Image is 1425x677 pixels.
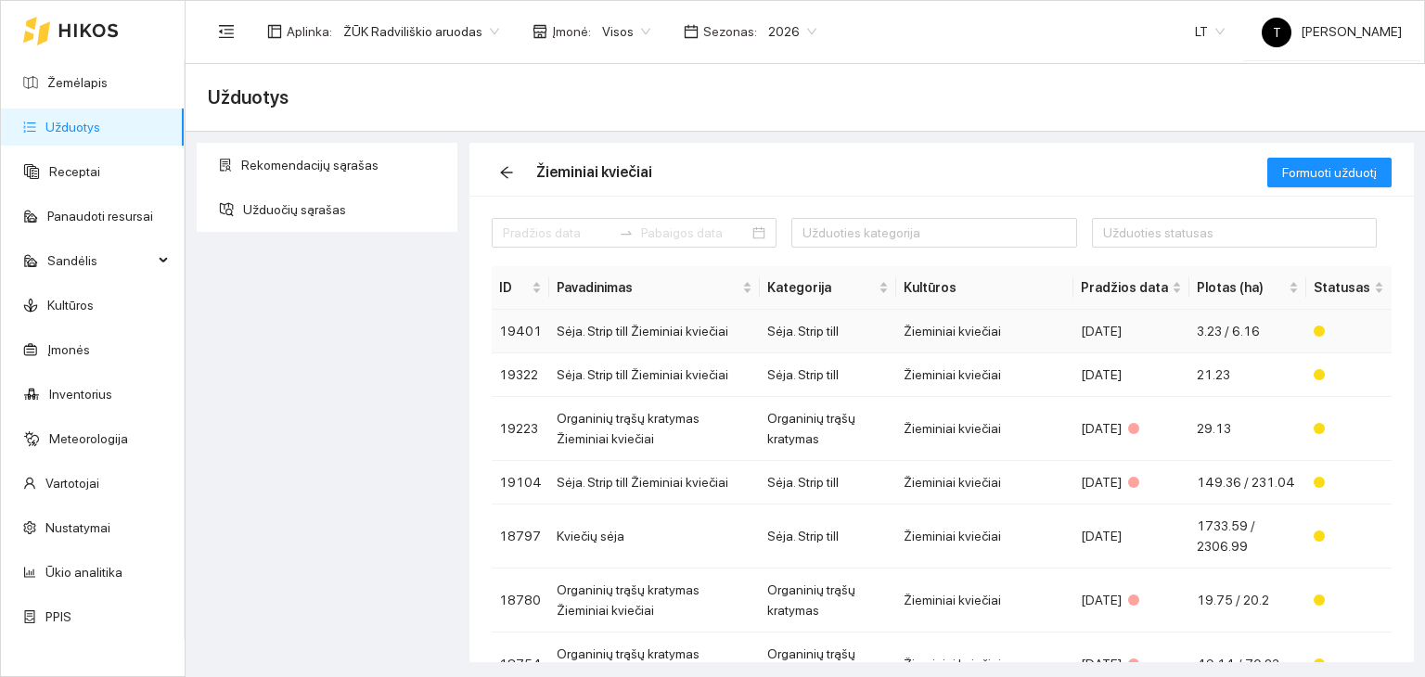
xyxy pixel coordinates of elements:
[703,21,757,42] span: Sezonas :
[243,191,443,228] span: Užduočių sąrašas
[1081,277,1168,298] span: Pradžios data
[1081,590,1182,610] div: [DATE]
[1306,266,1392,310] th: this column's title is Statusas,this column is sortable
[45,476,99,491] a: Vartotojai
[768,18,816,45] span: 2026
[47,242,153,279] span: Sandėlis
[208,13,245,50] button: menu-fold
[1081,526,1182,546] div: [DATE]
[492,353,549,397] td: 19322
[549,505,760,568] td: Kviečių sėja
[549,353,760,397] td: Sėja. Strip till Žieminiai kviečiai
[896,310,1072,353] td: Žieminiai kviečiai
[760,568,897,632] td: Organinių trąšų kratymas
[492,397,549,461] td: 19223
[760,310,897,353] td: Sėja. Strip till
[1189,397,1306,461] td: 29.13
[492,266,549,310] th: this column's title is ID,this column is sortable
[208,83,289,112] span: Užduotys
[549,397,760,461] td: Organinių trąšų kratymas Žieminiai kviečiai
[1189,266,1306,310] th: this column's title is Plotas (ha),this column is sortable
[549,461,760,505] td: Sėja. Strip till Žieminiai kviečiai
[218,23,235,40] span: menu-fold
[47,298,94,313] a: Kultūros
[1197,324,1260,338] span: 3.23 / 6.16
[896,266,1072,310] th: Kultūros
[1282,162,1377,183] span: Formuoti užduotį
[767,277,876,298] span: Kategorija
[1073,266,1189,310] th: this column's title is Pradžios data,this column is sortable
[1267,158,1392,187] button: Formuoti užduotį
[1197,518,1255,554] span: 1733.59 / 2306.99
[552,21,591,42] span: Įmonė :
[492,461,549,505] td: 19104
[241,147,443,184] span: Rekomendacijų sąrašas
[1262,24,1402,39] span: [PERSON_NAME]
[1189,353,1306,397] td: 21.23
[1081,418,1182,439] div: [DATE]
[219,159,232,172] span: solution
[1197,593,1269,607] span: 19.75 / 20.2
[45,609,71,624] a: PPIS
[1197,277,1285,298] span: Plotas (ha)
[684,24,699,39] span: calendar
[1197,475,1295,490] span: 149.36 / 231.04
[602,18,650,45] span: Visos
[287,21,332,42] span: Aplinka :
[45,565,122,580] a: Ūkio analitika
[896,568,1072,632] td: Žieminiai kviečiai
[896,397,1072,461] td: Žieminiai kviečiai
[267,24,282,39] span: layout
[45,520,110,535] a: Nustatymai
[492,158,521,187] button: arrow-left
[47,75,108,90] a: Žemėlapis
[49,387,112,402] a: Inventorius
[492,505,549,568] td: 18797
[499,277,528,298] span: ID
[492,310,549,353] td: 19401
[760,505,897,568] td: Sėja. Strip till
[47,209,153,224] a: Panaudoti resursai
[760,266,897,310] th: this column's title is Kategorija,this column is sortable
[343,18,499,45] span: ŽŪK Radviliškio aruodas
[503,223,611,243] input: Pradžios data
[49,431,128,446] a: Meteorologija
[1081,321,1182,341] div: [DATE]
[896,353,1072,397] td: Žieminiai kviečiai
[619,225,634,240] span: to
[1273,18,1281,47] span: T
[896,461,1072,505] td: Žieminiai kviečiai
[760,397,897,461] td: Organinių trąšų kratymas
[45,120,100,134] a: Užduotys
[1195,18,1225,45] span: LT
[493,165,520,180] span: arrow-left
[1081,472,1182,492] div: [DATE]
[619,225,634,240] span: swap-right
[549,266,760,310] th: this column's title is Pavadinimas,this column is sortable
[1081,654,1182,674] div: [DATE]
[47,342,90,357] a: Įmonės
[492,568,549,632] td: 18780
[549,310,760,353] td: Sėja. Strip till Žieminiai kviečiai
[1197,657,1279,671] span: 49.14 / 70.23
[1314,277,1370,298] span: Statusas
[533,24,547,39] span: shop
[896,505,1072,568] td: Žieminiai kviečiai
[641,223,750,243] input: Pabaigos data
[549,568,760,632] td: Organinių trąšų kratymas Žieminiai kviečiai
[536,160,652,184] div: Žieminiai kviečiai
[760,353,897,397] td: Sėja. Strip till
[557,277,738,298] span: Pavadinimas
[49,164,100,179] a: Receptai
[1081,364,1182,385] div: [DATE]
[760,461,897,505] td: Sėja. Strip till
